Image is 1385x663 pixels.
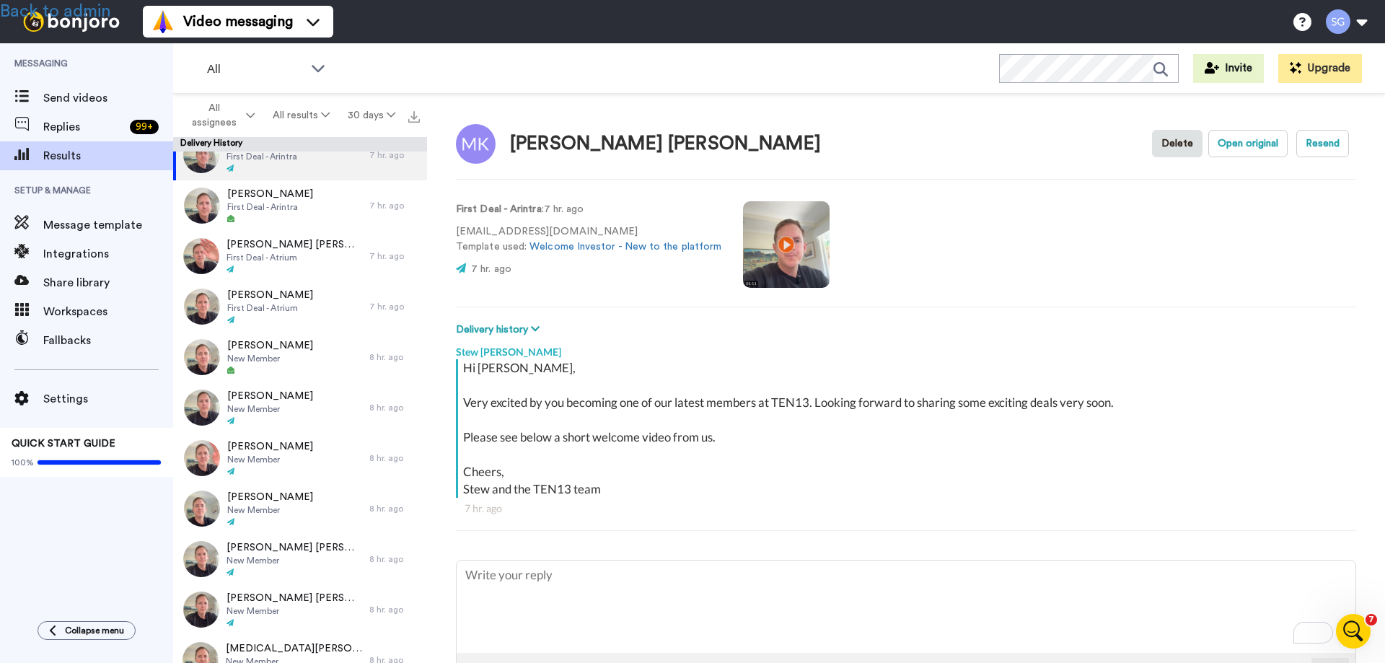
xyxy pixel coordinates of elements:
[43,332,173,349] span: Fallbacks
[173,130,427,180] a: [PERSON_NAME] [PERSON_NAME]First Deal - Arintra7 hr. ago
[471,264,511,274] span: 7 hr. ago
[43,274,173,291] span: Share library
[227,353,313,364] span: New Member
[227,302,313,314] span: First Deal - Atrium
[1193,54,1264,83] button: Invite
[463,359,1353,498] div: Hi [PERSON_NAME], Very excited by you becoming one of our latest members at TEN13. Looking forwar...
[151,10,175,33] img: vm-color.svg
[456,224,721,255] p: [EMAIL_ADDRESS][DOMAIN_NAME] Template used:
[369,402,420,413] div: 8 hr. ago
[404,105,424,126] button: Export all results that match these filters now.
[456,202,721,217] p: : 7 hr. ago
[173,584,427,635] a: [PERSON_NAME] [PERSON_NAME]New Member8 hr. ago
[227,403,313,415] span: New Member
[1278,54,1362,83] button: Upgrade
[130,120,159,134] div: 99 +
[1366,614,1377,625] span: 7
[465,501,1347,516] div: 7 hr. ago
[43,147,173,164] span: Results
[184,390,220,426] img: b17faca6-e2d4-454f-9b9d-3c0f4977b039-thumb.jpg
[529,242,721,252] a: Welcome Investor - New to the platform
[227,591,362,605] span: [PERSON_NAME] [PERSON_NAME]
[227,555,362,566] span: New Member
[227,454,313,465] span: New Member
[227,252,362,263] span: First Deal - Atrium
[183,592,219,628] img: b21a039a-cd0c-480c-98fc-b44168f2bb0b-thumb.jpg
[227,201,313,213] span: First Deal - Arintra
[173,483,427,534] a: [PERSON_NAME]New Member8 hr. ago
[369,149,420,161] div: 7 hr. ago
[1336,614,1371,649] iframe: Intercom live chat
[207,61,304,78] span: All
[227,439,313,454] span: [PERSON_NAME]
[369,503,420,514] div: 8 hr. ago
[227,389,313,403] span: [PERSON_NAME]
[1296,130,1349,157] button: Resend
[173,332,427,382] a: [PERSON_NAME]New Member8 hr. ago
[183,12,293,32] span: Video messaging
[43,118,124,136] span: Replies
[43,390,173,408] span: Settings
[1208,130,1288,157] button: Open original
[43,216,173,234] span: Message template
[184,188,220,224] img: 9ce71551-31c0-4ba0-ac18-3d8e38cf73e7-thumb.jpg
[173,433,427,483] a: [PERSON_NAME]New Member8 hr. ago
[369,553,420,565] div: 8 hr. ago
[369,250,420,262] div: 7 hr. ago
[43,303,173,320] span: Workspaces
[184,339,220,375] img: b9d5070d-9441-4618-b70a-b7e7d7cc0262-thumb.jpg
[1152,130,1202,157] button: Delete
[173,137,427,152] div: Delivery History
[183,238,219,274] img: 9abfda9b-6f17-418c-b799-c46a98d2587d-thumb.jpg
[173,382,427,433] a: [PERSON_NAME]New Member8 hr. ago
[173,231,427,281] a: [PERSON_NAME] [PERSON_NAME]First Deal - Atrium7 hr. ago
[12,457,34,468] span: 100%
[369,452,420,464] div: 8 hr. ago
[227,540,362,555] span: [PERSON_NAME] [PERSON_NAME]
[173,534,427,584] a: [PERSON_NAME] [PERSON_NAME]New Member8 hr. ago
[173,281,427,332] a: [PERSON_NAME]First Deal - Atrium7 hr. ago
[227,288,313,302] span: [PERSON_NAME]
[183,137,219,173] img: 078f8af9-6c93-4cb9-999f-a81db42f1a4f-thumb.jpg
[456,338,1356,359] div: Stew [PERSON_NAME]
[456,124,496,164] img: Image of Manoj Kumar Bhatt
[1096,523,1385,624] iframe: Intercom notifications message
[369,301,420,312] div: 7 hr. ago
[38,621,136,640] button: Collapse menu
[184,491,220,527] img: 845f3311-69a1-4882-af75-332bbddfd205-thumb.jpg
[338,102,404,128] button: 30 days
[227,605,362,617] span: New Member
[408,111,420,123] img: export.svg
[369,604,420,615] div: 8 hr. ago
[12,439,115,449] span: QUICK START GUIDE
[184,440,220,476] img: 72a7eaf6-ffa0-47cd-8e5e-1d48fdf0abba-thumb.jpg
[510,133,821,154] div: [PERSON_NAME] [PERSON_NAME]
[227,237,362,252] span: [PERSON_NAME] [PERSON_NAME]
[227,504,313,516] span: New Member
[226,641,362,656] span: [MEDICAL_DATA][PERSON_NAME] Le Messurier
[457,561,1355,653] textarea: To enrich screen reader interactions, please activate Accessibility in Grammarly extension settings
[43,89,173,107] span: Send videos
[264,102,339,128] button: All results
[173,180,427,231] a: [PERSON_NAME]First Deal - Arintra7 hr. ago
[456,322,544,338] button: Delivery history
[227,187,313,201] span: [PERSON_NAME]
[369,351,420,363] div: 8 hr. ago
[43,245,173,263] span: Integrations
[65,625,124,636] span: Collapse menu
[185,101,243,130] span: All assignees
[456,204,542,214] strong: First Deal - Arintra
[183,541,219,577] img: a85d283c-56a2-49b3-b78a-0432c6f97f08-thumb.jpg
[176,95,264,136] button: All assignees
[227,338,313,353] span: [PERSON_NAME]
[184,289,220,325] img: 81477ba6-e4aa-41f1-ba46-f61065d9a47b-thumb.jpg
[227,490,313,504] span: [PERSON_NAME]
[227,151,362,162] span: First Deal - Arintra
[369,200,420,211] div: 7 hr. ago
